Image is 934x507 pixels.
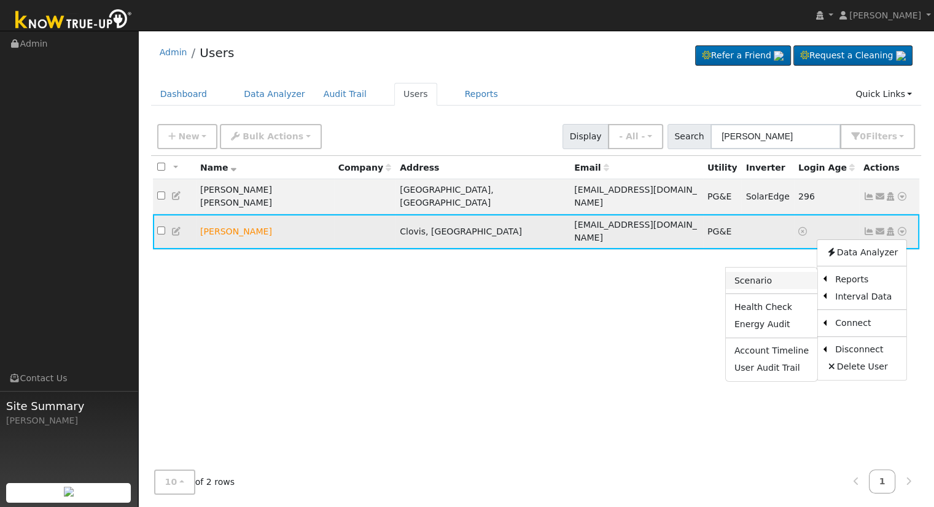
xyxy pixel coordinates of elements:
a: 1 [869,470,896,493]
button: - All - [608,124,663,149]
div: [PERSON_NAME] [6,414,131,427]
span: PG&E [707,192,731,201]
span: Filter [866,131,897,141]
span: Name [200,163,236,172]
button: 0Filters [840,124,915,149]
a: Quick Links [846,83,921,106]
button: 10 [154,470,195,495]
span: PG&E [707,226,731,236]
span: Email [574,163,609,172]
a: rayundjersey@yahoo.com [874,225,885,238]
span: Display [562,124,609,149]
td: Clovis, [GEOGRAPHIC_DATA] [395,214,570,249]
span: [EMAIL_ADDRESS][DOMAIN_NAME] [574,185,696,207]
a: Show Graph [863,226,874,236]
a: Scenario Report [726,272,817,289]
a: bengeelectric11@gmail.com [874,190,885,203]
a: Show Graph [863,192,874,201]
input: Search [710,124,841,149]
a: Other actions [897,225,908,238]
td: [GEOGRAPHIC_DATA], [GEOGRAPHIC_DATA] [395,179,570,214]
span: [EMAIL_ADDRESS][DOMAIN_NAME] [574,220,696,242]
a: Request a Cleaning [793,45,913,66]
a: Edit User [171,191,182,201]
a: Users [394,83,437,106]
a: Admin [160,47,187,57]
a: Reports [456,83,507,106]
a: Data Analyzer [817,244,906,261]
a: Energy Audit Report [726,316,817,333]
button: New [157,124,218,149]
div: Utility [707,161,737,174]
td: Lead [196,214,334,249]
a: Login As [885,192,896,201]
a: Reports [827,271,906,288]
span: of 2 rows [154,470,235,495]
div: Actions [863,161,915,174]
a: Audit Trail [314,83,376,106]
a: Delete User [817,358,906,376]
img: retrieve [774,51,784,61]
div: Inverter [745,161,789,174]
a: Account Timeline Report [726,343,817,360]
a: Refer a Friend [695,45,791,66]
span: [PERSON_NAME] [849,10,921,20]
a: Login As [885,226,896,236]
a: Connect [827,315,906,332]
span: 10 [165,477,177,487]
span: s [892,131,897,141]
a: Edit User [171,226,182,236]
span: Company name [338,163,391,172]
a: Users [200,45,234,60]
a: No login access [798,226,809,236]
span: Search [667,124,711,149]
a: User Audit Trail [726,360,817,377]
img: retrieve [64,487,74,497]
img: Know True-Up [9,7,138,34]
span: 11/06/2024 9:41:20 AM [798,192,815,201]
div: Address [400,161,566,174]
span: New [178,131,199,141]
span: Days since last login [798,163,855,172]
a: Data Analyzer [235,83,314,106]
img: retrieve [896,51,906,61]
span: SolarEdge [745,192,789,201]
span: Bulk Actions [243,131,303,141]
td: [PERSON_NAME] [PERSON_NAME] [196,179,334,214]
span: Site Summary [6,398,131,414]
a: Disconnect [827,341,906,358]
a: Dashboard [151,83,217,106]
a: Interval Data [827,288,906,305]
a: Health Check Report [726,298,817,315]
button: Bulk Actions [220,124,321,149]
a: Other actions [897,190,908,203]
